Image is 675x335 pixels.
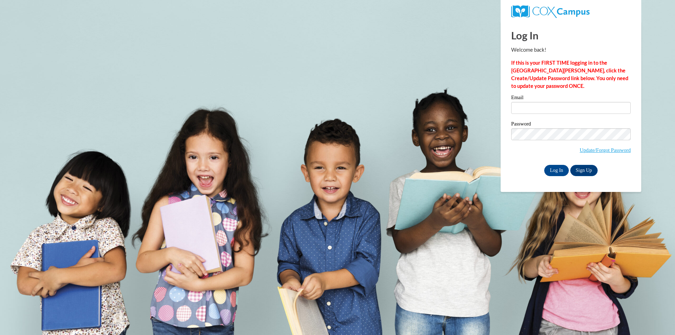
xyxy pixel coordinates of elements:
[511,121,631,128] label: Password
[511,95,631,102] label: Email
[511,8,590,14] a: COX Campus
[511,46,631,54] p: Welcome back!
[544,165,569,176] input: Log In
[570,165,598,176] a: Sign Up
[511,60,628,89] strong: If this is your FIRST TIME logging in to the [GEOGRAPHIC_DATA][PERSON_NAME], click the Create/Upd...
[511,5,590,18] img: COX Campus
[511,28,631,43] h1: Log In
[580,147,631,153] a: Update/Forgot Password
